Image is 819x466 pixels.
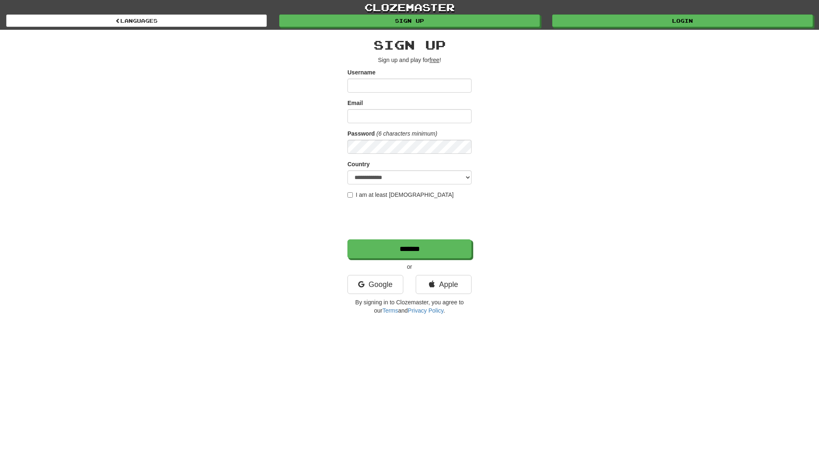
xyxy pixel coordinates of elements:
[347,38,472,52] h2: Sign up
[347,160,370,168] label: Country
[6,14,267,27] a: Languages
[376,130,437,137] em: (6 characters minimum)
[347,68,376,76] label: Username
[347,99,363,107] label: Email
[347,129,375,138] label: Password
[347,192,353,198] input: I am at least [DEMOGRAPHIC_DATA]
[347,56,472,64] p: Sign up and play for !
[347,263,472,271] p: or
[429,57,439,63] u: free
[416,275,472,294] a: Apple
[382,307,398,314] a: Terms
[552,14,813,27] a: Login
[347,203,473,235] iframe: reCAPTCHA
[347,275,403,294] a: Google
[408,307,443,314] a: Privacy Policy
[347,298,472,315] p: By signing in to Clozemaster, you agree to our and .
[347,191,454,199] label: I am at least [DEMOGRAPHIC_DATA]
[279,14,540,27] a: Sign up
